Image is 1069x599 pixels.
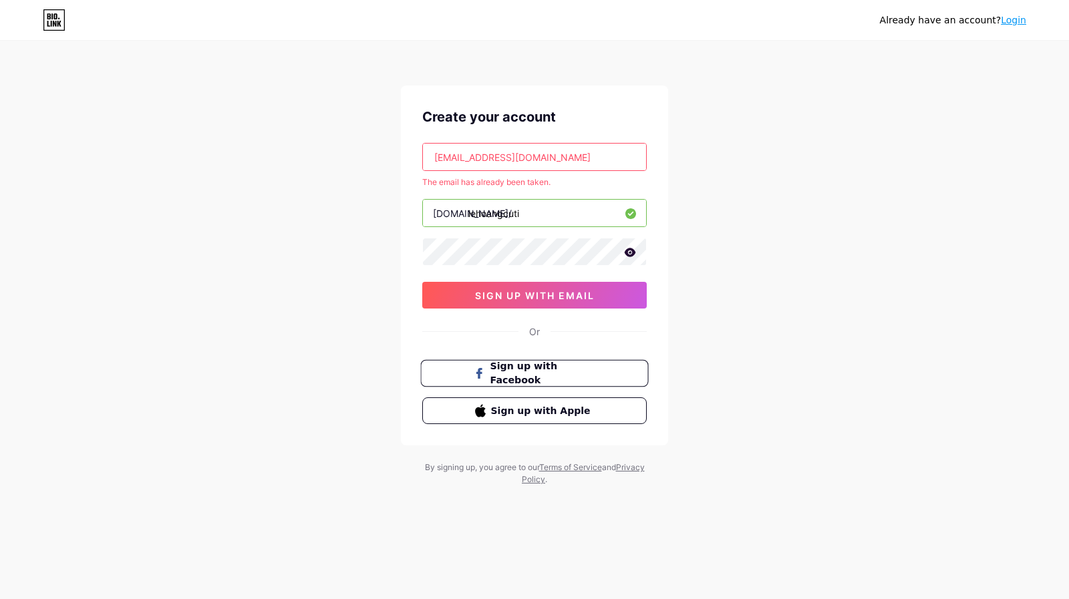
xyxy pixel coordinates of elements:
div: Already have an account? [880,13,1026,27]
span: Sign up with Apple [491,404,595,418]
input: Email [423,144,646,170]
button: Sign up with Apple [422,397,647,424]
a: Sign up with Facebook [422,360,647,387]
div: Or [529,325,540,339]
a: Login [1001,15,1026,25]
div: By signing up, you agree to our and . [421,461,648,485]
button: sign up with email [422,282,647,309]
span: Sign up with Facebook [490,359,595,388]
button: Sign up with Facebook [420,360,648,387]
div: The email has already been taken. [422,176,647,188]
span: sign up with email [475,290,595,301]
div: Create your account [422,107,647,127]
a: Terms of Service [539,462,602,472]
input: username [423,200,646,226]
div: [DOMAIN_NAME]/ [433,206,512,220]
